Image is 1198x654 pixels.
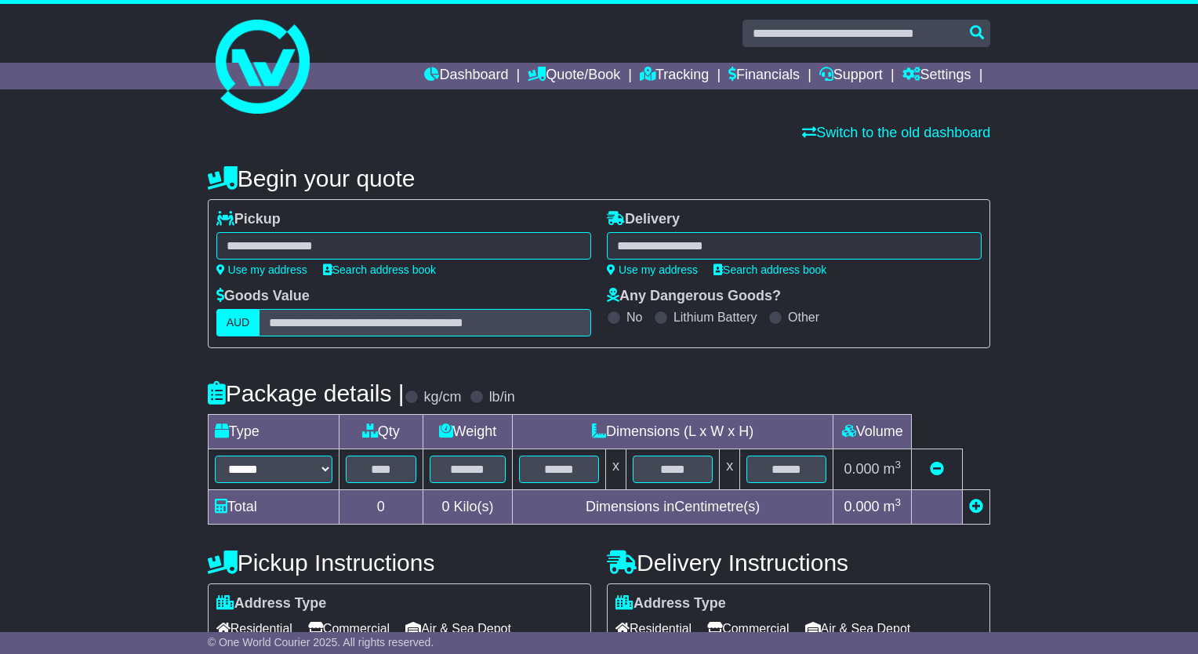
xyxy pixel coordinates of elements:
sup: 3 [895,459,902,471]
label: Delivery [607,211,680,228]
label: Goods Value [216,288,310,305]
a: Tracking [640,63,709,89]
td: Qty [339,415,423,449]
label: No [626,310,642,325]
td: x [606,449,626,490]
a: Support [819,63,883,89]
label: Pickup [216,211,281,228]
span: 0 [441,499,449,514]
td: x [720,449,740,490]
a: Add new item [969,499,983,514]
label: lb/in [489,389,515,406]
a: Switch to the old dashboard [802,125,990,140]
span: Residential [615,616,692,641]
label: AUD [216,309,260,336]
a: Use my address [216,263,307,276]
label: Lithium Battery [673,310,757,325]
a: Settings [902,63,971,89]
h4: Delivery Instructions [607,550,990,576]
sup: 3 [895,496,902,508]
label: Address Type [615,595,726,612]
td: Dimensions (L x W x H) [513,415,833,449]
a: Quote/Book [528,63,620,89]
td: Volume [833,415,912,449]
span: Commercial [707,616,789,641]
a: Search address book [713,263,826,276]
td: Total [208,490,339,525]
a: Financials [728,63,800,89]
h4: Begin your quote [208,165,991,191]
span: © One World Courier 2025. All rights reserved. [208,636,434,649]
a: Search address book [323,263,436,276]
h4: Package details | [208,380,405,406]
h4: Pickup Instructions [208,550,591,576]
td: Type [208,415,339,449]
span: Air & Sea Depot [405,616,511,641]
span: 0.000 [844,499,879,514]
span: 0.000 [844,461,879,477]
td: 0 [339,490,423,525]
td: Kilo(s) [423,490,512,525]
td: Dimensions in Centimetre(s) [513,490,833,525]
a: Remove this item [930,461,944,477]
td: Weight [423,415,512,449]
span: m [884,499,902,514]
label: Other [788,310,819,325]
span: m [884,461,902,477]
span: Residential [216,616,292,641]
label: Any Dangerous Goods? [607,288,781,305]
label: kg/cm [424,389,462,406]
span: Air & Sea Depot [805,616,911,641]
a: Dashboard [424,63,508,89]
a: Use my address [607,263,698,276]
span: Commercial [308,616,390,641]
label: Address Type [216,595,327,612]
